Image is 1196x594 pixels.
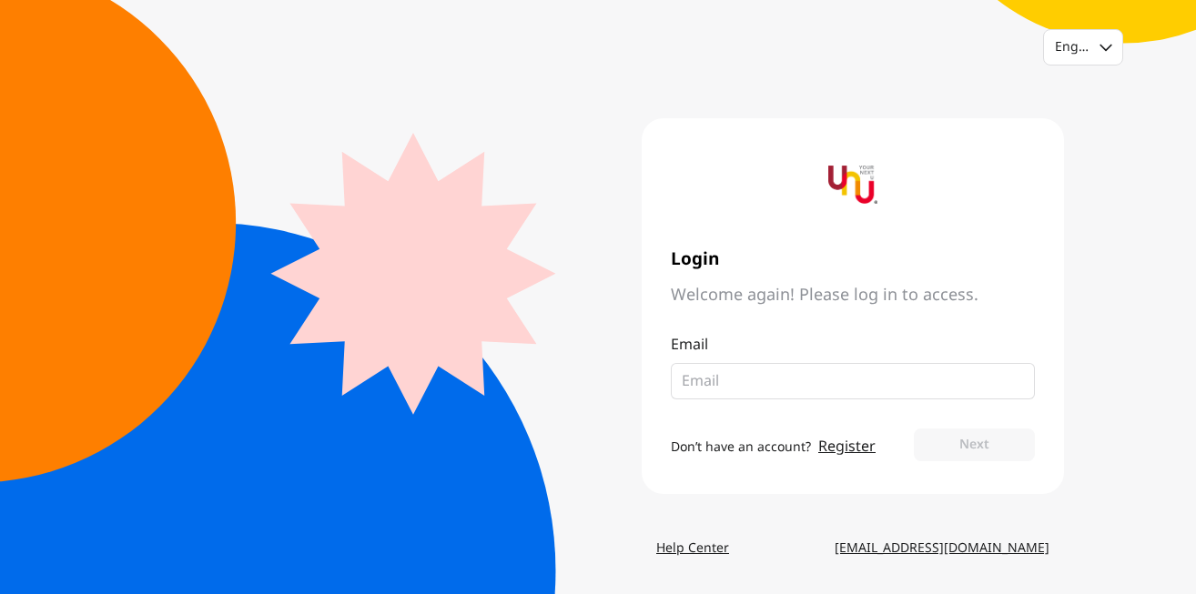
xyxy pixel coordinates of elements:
[682,370,1009,392] input: Email
[671,438,811,457] span: Don’t have an account?
[914,428,1035,461] button: Next
[1055,38,1089,56] div: English
[671,334,1035,356] p: Email
[820,532,1064,565] a: [EMAIL_ADDRESS][DOMAIN_NAME]
[671,285,1035,307] span: Welcome again! Please log in to access.
[642,532,744,565] a: Help Center
[671,249,1035,270] span: Login
[818,436,876,458] a: Register
[828,160,877,209] img: yournextu-logo-vertical-compact-v2.png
